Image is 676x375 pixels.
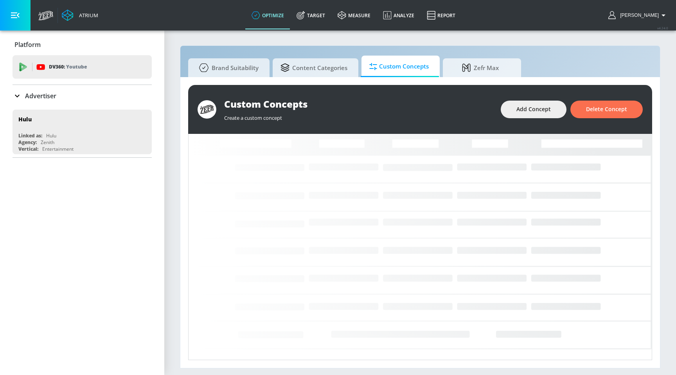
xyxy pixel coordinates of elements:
[25,92,56,100] p: Advertiser
[245,1,290,29] a: optimize
[18,139,37,146] div: Agency:
[331,1,377,29] a: measure
[62,9,98,21] a: Atrium
[14,40,41,49] p: Platform
[280,58,347,77] span: Content Categories
[196,58,259,77] span: Brand Suitability
[49,63,87,71] p: DV360:
[66,63,87,71] p: Youtube
[290,1,331,29] a: Target
[421,1,462,29] a: Report
[41,139,54,146] div: Zenith
[76,12,98,19] div: Atrium
[369,57,429,76] span: Custom Concepts
[451,58,510,77] span: Zefr Max
[18,146,38,152] div: Vertical:
[224,97,493,110] div: Custom Concepts
[13,85,152,107] div: Advertiser
[18,115,32,123] div: Hulu
[224,110,493,121] div: Create a custom concept
[501,101,566,118] button: Add Concept
[13,34,152,56] div: Platform
[608,11,668,20] button: [PERSON_NAME]
[516,105,551,114] span: Add Concept
[18,132,42,139] div: Linked as:
[377,1,421,29] a: Analyze
[13,55,152,79] div: DV360: Youtube
[42,146,74,152] div: Entertainment
[13,110,152,154] div: HuluLinked as:HuluAgency:ZenithVertical:Entertainment
[657,26,668,30] span: v 4.24.0
[617,13,659,18] span: login as: justin.nim@zefr.com
[46,132,56,139] div: Hulu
